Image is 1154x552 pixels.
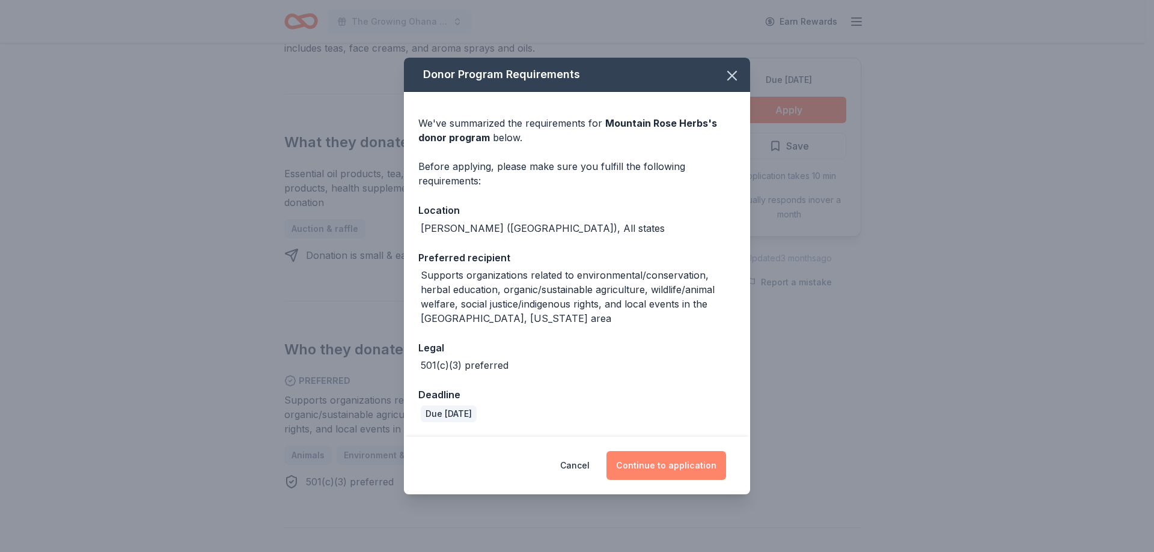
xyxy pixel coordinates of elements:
[418,250,736,265] div: Preferred recipient
[418,340,736,356] div: Legal
[418,387,736,402] div: Deadline
[421,405,477,422] div: Due [DATE]
[421,358,508,372] div: 501(c)(3) preferred
[421,268,736,326] div: Supports organizations related to environmental/conservation, herbal education, organic/sustainab...
[418,202,736,218] div: Location
[404,58,750,92] div: Donor Program Requirements
[606,451,726,480] button: Continue to application
[560,451,590,480] button: Cancel
[418,159,736,188] div: Before applying, please make sure you fulfill the following requirements:
[421,221,665,235] div: [PERSON_NAME] ([GEOGRAPHIC_DATA]), All states
[418,116,736,145] div: We've summarized the requirements for below.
